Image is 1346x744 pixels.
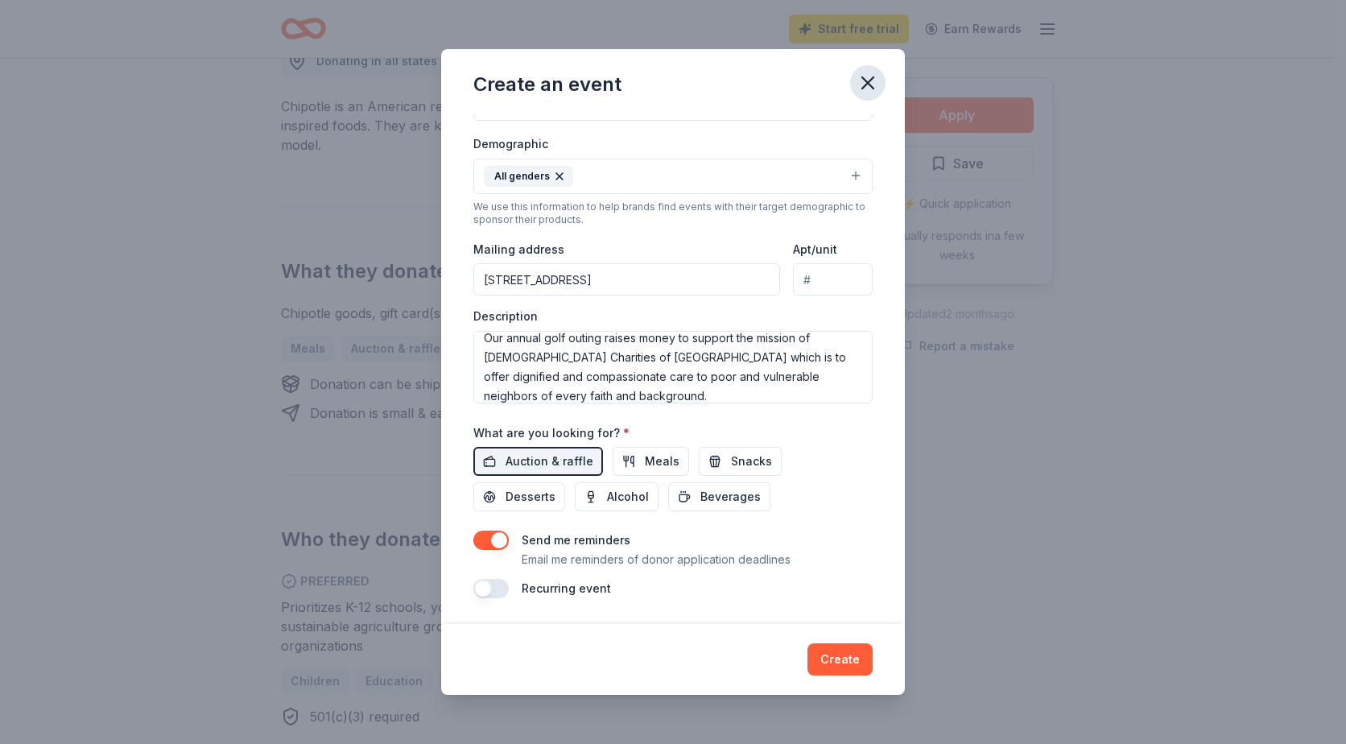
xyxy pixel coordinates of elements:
textarea: Our annual golf outing raises money to support the mission of [DEMOGRAPHIC_DATA] Charities of [GE... [473,331,873,403]
div: We use this information to help brands find events with their target demographic to sponsor their... [473,200,873,226]
button: All genders [473,159,873,194]
button: Alcohol [575,482,659,511]
span: Desserts [506,487,555,506]
button: Beverages [668,482,770,511]
div: All genders [484,166,573,187]
input: # [793,263,873,296]
div: Create an event [473,72,621,97]
label: Recurring event [522,581,611,595]
label: Apt/unit [793,242,837,258]
span: Alcohol [607,487,649,506]
button: Desserts [473,482,565,511]
button: Meals [613,447,689,476]
label: What are you looking for? [473,425,630,441]
button: Auction & raffle [473,447,603,476]
label: Demographic [473,136,548,152]
p: Email me reminders of donor application deadlines [522,550,791,569]
span: Snacks [731,452,772,471]
span: Auction & raffle [506,452,593,471]
span: Beverages [700,487,761,506]
span: Meals [645,452,679,471]
button: Snacks [699,447,782,476]
label: Mailing address [473,242,564,258]
label: Send me reminders [522,533,630,547]
input: Enter a US address [473,263,780,296]
label: Description [473,308,538,324]
button: Create [807,643,873,676]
